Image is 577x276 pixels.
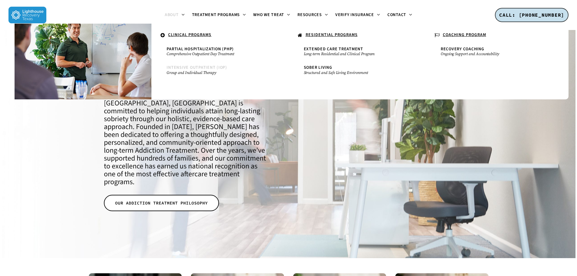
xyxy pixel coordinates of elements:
[161,13,188,18] a: About
[384,13,416,18] a: Contact
[192,12,240,18] span: Treatment Programs
[443,32,486,38] u: COACHING PROGRAM
[304,65,332,71] span: Sober Living
[8,7,46,23] img: Lighthouse Recovery Texas
[168,32,211,38] u: CLINICAL PROGRAMS
[304,46,363,52] span: Extended Care Treatment
[21,30,145,40] a: .
[438,44,550,59] a: Recovery CoachingOngoing Support and Accountability
[304,52,410,56] small: Long-term Residential and Clinical Program
[104,195,219,211] a: OUR ADDICTION TREATMENT PHILOSOPHY
[495,8,569,22] a: CALL: [PHONE_NUMBER]
[332,13,384,18] a: Verify Insurance
[335,12,374,18] span: Verify Insurance
[301,62,413,78] a: Sober LivingStructured and Safe Living Environment
[165,12,179,18] span: About
[306,32,358,38] u: RESIDENTIAL PROGRAMS
[188,13,250,18] a: Treatment Programs
[294,13,332,18] a: Resources
[387,12,406,18] span: Contact
[253,12,284,18] span: Who We Treat
[24,32,25,38] span: .
[499,12,564,18] span: CALL: [PHONE_NUMBER]
[304,70,410,75] small: Structured and Safe Living Environment
[441,46,484,52] span: Recovery Coaching
[167,46,234,52] span: Partial Hospitalization (PHP)
[104,91,270,186] h4: Our Addiction Treatment Center in [GEOGRAPHIC_DATA], [GEOGRAPHIC_DATA] is committed to helping in...
[115,200,208,206] span: OUR ADDICTION TREATMENT PHILOSOPHY
[301,44,413,59] a: Extended Care TreatmentLong-term Residential and Clinical Program
[297,12,322,18] span: Resources
[167,70,273,75] small: Group and Individual Therapy
[250,13,294,18] a: Who We Treat
[158,30,282,41] a: CLINICAL PROGRAMS
[432,30,556,41] a: COACHING PROGRAM
[441,52,547,56] small: Ongoing Support and Accountability
[167,52,273,56] small: Comprehensive Outpatient Day Treatment
[167,65,227,71] span: Intensive Outpatient (IOP)
[164,62,276,78] a: Intensive Outpatient (IOP)Group and Individual Therapy
[295,30,419,41] a: RESIDENTIAL PROGRAMS
[164,44,276,59] a: Partial Hospitalization (PHP)Comprehensive Outpatient Day Treatment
